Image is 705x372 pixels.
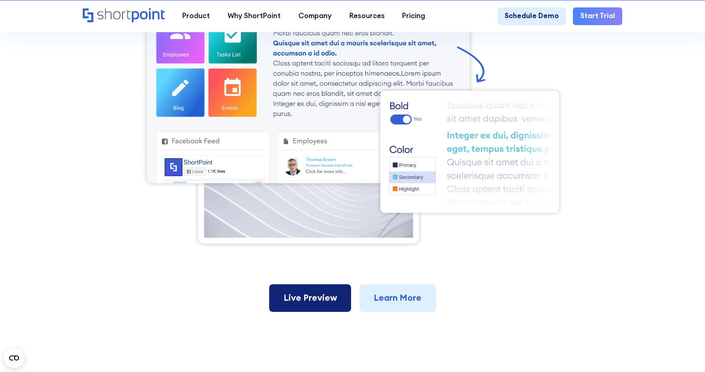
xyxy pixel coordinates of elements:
[228,11,281,21] div: Why ShortPoint
[340,7,393,25] a: Resources
[174,7,219,25] a: Product
[557,276,705,372] iframe: Chat Widget
[498,7,566,25] a: Schedule Demo
[269,284,351,311] a: Live Preview
[4,348,24,368] button: Open CMP widget
[289,7,340,25] a: Company
[83,8,165,23] a: Home
[182,11,210,21] div: Product
[349,11,385,21] div: Resources
[219,7,290,25] a: Why ShortPoint
[402,11,425,21] div: Pricing
[298,11,332,21] div: Company
[573,7,622,25] a: Start Trial
[393,7,434,25] a: Pricing
[360,284,436,311] a: Learn More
